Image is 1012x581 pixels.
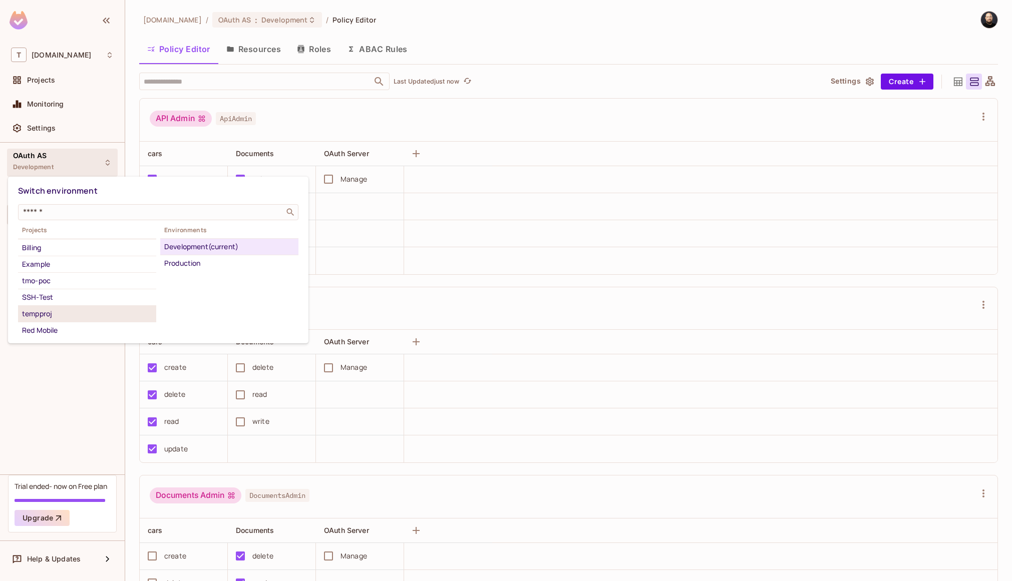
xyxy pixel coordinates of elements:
div: Example [22,258,152,270]
div: tmo-poc [22,275,152,287]
div: Production [164,257,294,269]
div: Red Mobile [22,324,152,336]
span: Projects [18,226,156,234]
span: Environments [160,226,298,234]
span: Switch environment [18,185,98,196]
div: SSH-Test [22,291,152,303]
div: tempproj [22,308,152,320]
div: Development (current) [164,241,294,253]
div: Billing [22,242,152,254]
